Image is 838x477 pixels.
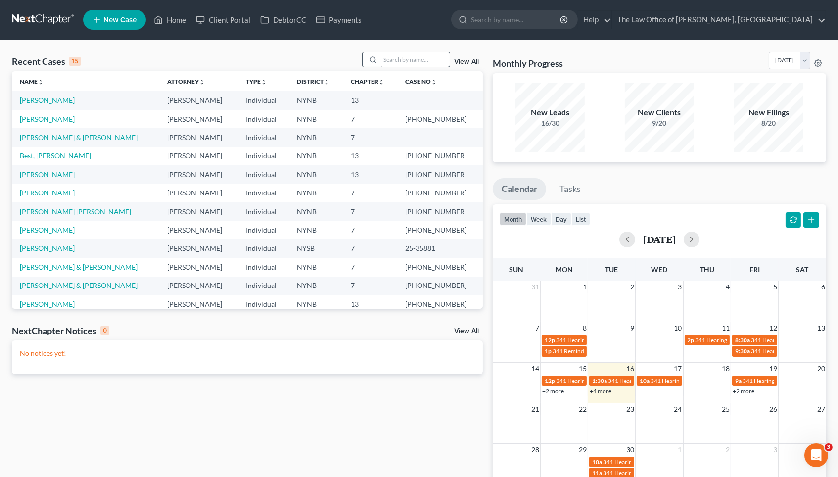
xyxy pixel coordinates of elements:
td: NYSB [289,239,342,258]
span: Sun [509,265,523,274]
span: 3 [772,444,778,456]
a: View All [454,328,479,334]
div: NextChapter Notices [12,325,109,336]
td: NYNB [289,91,342,109]
td: NYNB [289,147,342,165]
span: 8:30a [735,336,750,344]
span: 2p [688,336,695,344]
td: [PERSON_NAME] [159,91,237,109]
i: unfold_more [378,79,384,85]
td: Individual [238,165,289,184]
span: 9a [735,377,742,384]
a: [PERSON_NAME] [20,300,75,308]
td: 7 [343,202,398,221]
td: Individual [238,277,289,295]
button: month [500,212,526,226]
i: unfold_more [431,79,437,85]
td: [PERSON_NAME] [159,147,237,165]
span: 13 [816,322,826,334]
span: 341 Hearing for [PERSON_NAME], Essence [556,377,668,384]
input: Search by name... [471,10,561,29]
td: 7 [343,184,398,202]
a: DebtorCC [255,11,311,29]
span: 7 [534,322,540,334]
div: 16/30 [515,118,585,128]
a: [PERSON_NAME] [20,170,75,179]
td: Individual [238,258,289,276]
td: 25-35881 [397,239,483,258]
span: 341 Hearing for [PERSON_NAME] [743,377,831,384]
td: 7 [343,128,398,146]
td: [PERSON_NAME] [159,165,237,184]
td: Individual [238,184,289,202]
td: Individual [238,239,289,258]
div: 9/20 [625,118,694,128]
span: 18 [721,363,731,375]
td: [PERSON_NAME] [159,239,237,258]
span: 341 Hearing for [PERSON_NAME] [651,377,739,384]
a: Attorneyunfold_more [167,78,205,85]
span: 12 [768,322,778,334]
a: Districtunfold_more [297,78,329,85]
span: 10a [640,377,650,384]
span: 20 [816,363,826,375]
td: [PHONE_NUMBER] [397,258,483,276]
span: 1 [582,281,588,293]
span: Mon [556,265,573,274]
td: Individual [238,128,289,146]
span: 1:30a [592,377,607,384]
span: 15 [578,363,588,375]
a: Home [149,11,191,29]
input: Search by name... [380,52,450,67]
a: [PERSON_NAME] & [PERSON_NAME] [20,263,138,271]
span: 3 [677,281,683,293]
a: Calendar [493,178,546,200]
span: 14 [530,363,540,375]
span: 1 [677,444,683,456]
td: Individual [238,91,289,109]
span: 24 [673,403,683,415]
span: 30 [625,444,635,456]
i: unfold_more [261,79,267,85]
td: 7 [343,277,398,295]
span: 11a [592,469,602,477]
span: 2 [725,444,731,456]
span: 8 [582,322,588,334]
div: New Leads [515,107,585,118]
td: [PHONE_NUMBER] [397,277,483,295]
a: Client Portal [191,11,255,29]
span: 341 Hearing for [PERSON_NAME] & [PERSON_NAME] [603,469,744,477]
span: 12p [545,336,555,344]
a: Case Nounfold_more [405,78,437,85]
div: 0 [100,326,109,335]
td: NYNB [289,202,342,221]
span: 26 [768,403,778,415]
a: +2 more [542,387,564,395]
td: 7 [343,110,398,128]
i: unfold_more [199,79,205,85]
span: 10a [592,458,602,466]
td: 7 [343,239,398,258]
span: 16 [625,363,635,375]
td: 7 [343,221,398,239]
span: 27 [816,403,826,415]
a: Tasks [551,178,590,200]
td: Individual [238,295,289,313]
span: 12p [545,377,555,384]
div: New Filings [734,107,803,118]
td: 13 [343,91,398,109]
td: Individual [238,147,289,165]
td: 7 [343,258,398,276]
td: [PHONE_NUMBER] [397,165,483,184]
td: Individual [238,110,289,128]
td: [PERSON_NAME] [159,110,237,128]
iframe: Intercom live chat [804,443,828,467]
span: 341 Reminder for [PERSON_NAME] [553,347,646,355]
td: [PERSON_NAME] [159,202,237,221]
span: Wed [651,265,667,274]
a: [PERSON_NAME] & [PERSON_NAME] [20,281,138,289]
span: 5 [772,281,778,293]
span: 11 [721,322,731,334]
td: [PERSON_NAME] [159,258,237,276]
a: Nameunfold_more [20,78,44,85]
